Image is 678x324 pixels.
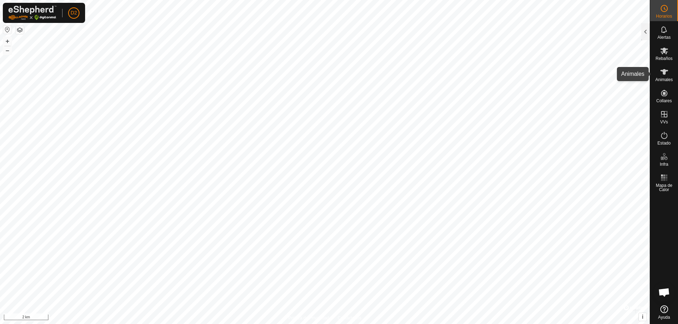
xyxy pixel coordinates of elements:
[652,183,676,192] span: Mapa de Calor
[650,302,678,322] a: Ayuda
[656,99,672,103] span: Collares
[8,6,56,20] img: Logo Gallagher
[655,56,672,61] span: Rebaños
[655,78,673,82] span: Animales
[3,46,12,55] button: –
[656,14,672,18] span: Horarios
[639,313,647,321] button: i
[3,25,12,34] button: Restablecer Mapa
[658,35,671,39] span: Alertas
[338,315,361,321] a: Contáctenos
[654,282,675,303] div: Chat abierto
[660,120,668,124] span: VVs
[289,315,329,321] a: Política de Privacidad
[16,26,24,34] button: Capas del Mapa
[658,315,670,319] span: Ayuda
[3,37,12,45] button: +
[658,141,671,145] span: Estado
[642,314,643,320] span: i
[71,9,77,17] span: D2
[660,162,668,166] span: Infra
